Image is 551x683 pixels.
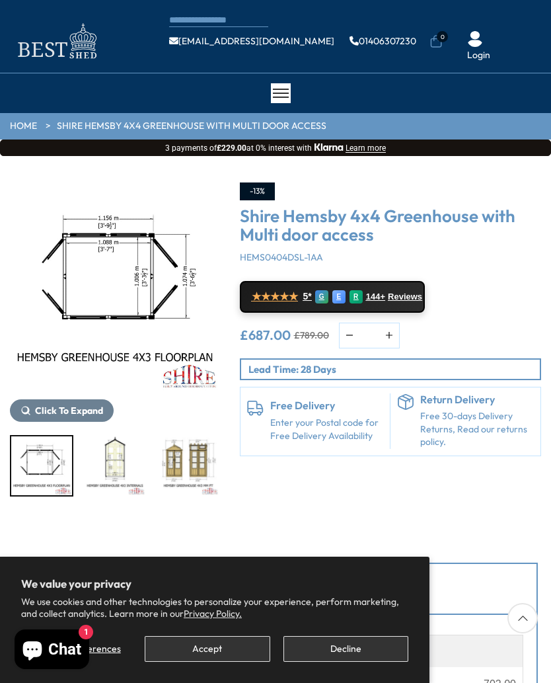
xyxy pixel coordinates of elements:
h6: Return Delivery [420,394,534,406]
span: HEMS0404DSL-1AA [240,251,323,263]
div: E [332,290,346,303]
div: 6 / 7 [83,435,147,497]
a: HOME [10,120,37,133]
a: Privacy Policy. [184,608,242,620]
img: HemsbyGreenhouse4x3FLOORPLAN_935d8d5c-db31-4b68-a940-79abb0d4a7ab_200x200.jpg [11,436,72,495]
span: Reviews [388,292,422,302]
inbox-online-store-chat: Shopify online store chat [11,629,93,672]
p: Lead Time: 28 Days [248,362,540,376]
a: ★★★★★ 5* G E R 144+ Reviews [240,281,425,313]
div: 5 / 7 [10,435,73,497]
p: We use cookies and other technologies to personalize your experience, perform marketing, and coll... [21,596,408,620]
div: G [315,290,328,303]
div: -13% [240,182,275,200]
div: 5 / 7 [10,182,220,422]
img: HemsbyGreenhouse4x3INTERNALS_fdb894ab-08d3-458c-ab2b-52df13ff3529_200x200.jpg [85,436,145,495]
h6: Free Delivery [270,400,384,412]
a: Shire Hemsby 4x4 Greenhouse with Multi door access [57,120,326,133]
h3: Shire Hemsby 4x4 Greenhouse with Multi door access [240,207,542,245]
button: Accept [145,636,270,662]
a: Enter your Postal code for Free Delivery Availability [270,417,384,442]
a: 0 [429,35,443,48]
h2: We value your privacy [21,578,408,590]
button: Decline [283,636,408,662]
button: Click To Expand [10,399,114,422]
div: 7 / 7 [157,435,220,497]
a: 01406307230 [349,36,416,46]
p: Free 30-days Delivery Returns, Read our returns policy. [420,410,534,449]
span: 144+ [366,292,385,302]
a: [EMAIL_ADDRESS][DOMAIN_NAME] [169,36,334,46]
div: R [349,290,363,303]
span: 0 [437,31,448,42]
img: HemsbyGreenhouse4x3MMFT_47686ca6-076f-4b17-b877-79f0a1ad28dc_200x200.jpg [158,436,219,495]
ins: £687.00 [240,329,291,342]
span: ★★★★★ [252,290,298,303]
span: Click To Expand [35,405,103,417]
a: Login [467,49,490,62]
del: £789.00 [294,331,329,340]
img: Shire Hemsby 4x4 Greenhouse with Multi door access - Best Shed [10,182,220,393]
img: logo [10,20,102,63]
img: User Icon [467,31,483,47]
